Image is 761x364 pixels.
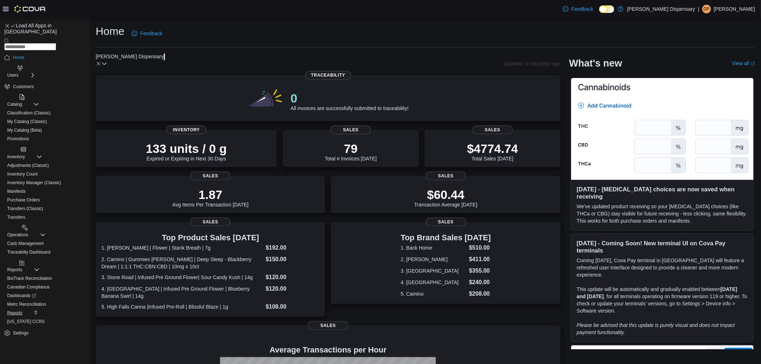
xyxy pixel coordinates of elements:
[10,295,58,303] a: Canadian Compliance
[401,235,491,243] h3: Top Brand Sales [DATE]
[222,58,227,63] button: Clear input
[10,110,59,119] a: Classification (Classic)
[305,72,351,81] span: Traceability
[10,175,86,184] span: Inventory Count
[13,71,86,80] span: Users
[129,26,165,41] a: Feedback
[1,274,88,284] button: Reports
[10,226,34,234] a: Transfers
[732,60,755,66] a: View allExternal link
[577,257,748,278] p: Coming [DATE], Cova Pay terminal in [GEOGRAPHIC_DATA] will feature a refreshed user interface des...
[577,186,748,200] h3: [DATE] - [MEDICAL_DATA] choices are now saved when receiving
[627,5,695,13] p: [PERSON_NAME] Dispensary
[10,141,86,149] span: Promotions
[571,5,593,13] span: Feedback
[16,276,31,282] span: Reports
[10,165,86,174] span: Adjustments (Classic)
[1,85,88,95] button: Customers
[10,185,86,194] span: Inventory Manager (Classic)
[577,203,748,224] p: We've updated product receiving so your [MEDICAL_DATA] choices (like THCa or CBG) stay visible fo...
[247,88,285,117] img: 0
[10,250,52,259] a: Cash Management
[10,120,56,129] a: My Catalog (Classic)
[13,71,30,80] button: Users
[13,350,34,358] a: Settings
[10,285,86,293] span: BioTrack Reconciliation
[560,2,596,16] a: Feedback
[166,127,206,135] span: Inventory
[7,140,88,150] button: Promotions
[10,141,38,149] a: Promotions
[16,241,37,247] span: Operations
[13,112,56,118] span: Classification (Classic)
[469,279,491,288] dd: $240.00
[101,347,555,355] h4: Average Transactions per Hour
[13,155,86,164] span: Inventory
[10,325,86,333] span: Reports
[7,324,88,334] button: Reports
[10,250,86,259] span: Cash Management
[101,304,263,311] dt: 5. High Falls Canna |Infused Pre-Roll | Blissful Blaze | 1g
[401,257,466,264] dt: 2. [PERSON_NAME]
[7,120,88,130] button: My Catalog (Classic)
[10,325,31,333] a: Reports
[10,205,49,214] a: Purchase Orders
[7,284,88,294] button: BioTrack Reconciliation
[13,227,31,233] span: Transfers
[467,142,518,157] p: $4774.74
[10,215,86,224] span: Transfers (Classic)
[7,185,88,195] button: Inventory Manager (Classic)
[13,86,86,95] span: Customers
[10,335,86,343] span: Washington CCRS
[7,110,88,120] button: Classification (Classic)
[13,132,48,138] span: My Catalog (Beta)
[577,240,748,254] h3: [DATE] - Coming Soon! New terminal UI on Cova Pay terminals
[467,142,518,163] div: Total Sales [DATE]
[7,304,88,314] a: Dashboards
[1,239,88,249] button: Operations
[10,260,59,269] a: Traceabilty Dashboard
[13,261,56,267] span: Traceabilty Dashboard
[751,62,755,66] svg: External link
[401,268,466,276] dt: 3. [GEOGRAPHIC_DATA]
[702,5,711,13] div: Dipalibahen Patel
[101,245,263,252] dt: 1. [PERSON_NAME] | Flower | Stank Breath | 7g
[599,5,614,13] input: Dark Mode
[10,285,61,293] a: BioTrack Reconciliation
[100,56,168,64] span: [PERSON_NAME] Dispensary
[13,306,42,312] span: Dashboards
[13,142,35,148] span: Promotions
[13,155,36,164] button: Inventory
[469,291,491,299] dd: $208.00
[291,92,409,106] p: 0
[10,205,86,214] span: Purchase Orders
[7,249,88,259] button: Cash Management
[13,167,55,172] span: Adjustments (Classic)
[577,322,735,335] em: Please be advised that this update is purely visual and does not impact payment functionality.
[101,286,263,301] dt: 4. [GEOGRAPHIC_DATA] | Infused Pre Ground Flower | Blueberry Banana Swirl | 14g
[331,127,371,135] span: Sales
[229,58,235,63] button: Open list of options
[10,131,86,139] span: My Catalog (Beta)
[13,274,86,283] span: Reports
[7,174,88,185] button: Inventory Count
[7,259,88,269] button: Traceabilty Dashboard
[13,122,53,128] span: My Catalog (Classic)
[10,315,86,323] span: Metrc Reconciliation
[10,175,46,184] a: Inventory Count
[101,257,263,271] dt: 2. Camino | Gummies [PERSON_NAME] | Deep Sleep - Blackberry Dream | 1:1:1 THC:CBN:CBD | 10mg x 10ct
[13,251,49,257] span: Cash Management
[503,62,561,68] p: Updated -2 minute(s) ago
[96,24,124,38] h1: Home
[190,173,231,181] span: Sales
[172,188,249,203] p: 1.87
[10,226,86,234] span: Transfers
[20,23,86,37] span: Load All Apps in [GEOGRAPHIC_DATA]
[1,56,88,66] button: Home
[13,316,52,322] span: Metrc Reconciliation
[569,58,622,69] h2: What's new
[10,165,58,174] a: Adjustments (Classic)
[16,102,31,108] span: Catalog
[13,57,30,65] a: Home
